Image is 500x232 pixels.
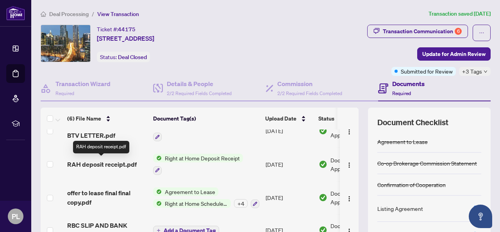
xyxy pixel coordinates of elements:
[153,154,162,162] img: Status Icon
[49,11,89,18] span: Deal Processing
[73,141,129,153] div: RAH deposit receipt.pdf
[377,159,477,167] div: Co-op Brokerage Commission Statement
[392,79,425,88] h4: Documents
[417,47,491,61] button: Update for Admin Review
[330,189,379,206] span: Document Approved
[315,108,382,129] th: Status
[262,114,316,147] td: [DATE]
[6,6,25,20] img: logo
[162,154,243,162] span: Right at Home Deposit Receipt
[343,124,355,137] button: Logo
[262,147,316,181] td: [DATE]
[41,25,90,62] img: IMG-C12190772_1.jpg
[479,30,484,36] span: ellipsis
[429,9,491,18] article: Transaction saved [DATE]
[153,199,162,208] img: Status Icon
[262,108,315,129] th: Upload Date
[97,34,154,43] span: [STREET_ADDRESS]
[153,154,243,175] button: Status IconRight at Home Deposit Receipt
[277,79,342,88] h4: Commission
[92,9,94,18] li: /
[67,160,137,169] span: RAH deposit receipt.pdf
[377,204,423,213] div: Listing Agreement
[392,90,411,96] span: Required
[330,122,379,139] span: Document Approved
[262,181,316,215] td: [DATE]
[55,90,74,96] span: Required
[422,48,486,60] span: Update for Admin Review
[64,108,150,129] th: (6) File Name
[377,137,428,146] div: Agreement to Lease
[97,52,150,62] div: Status:
[97,25,136,34] div: Ticket #:
[265,114,296,123] span: Upload Date
[346,129,352,135] img: Logo
[377,180,446,189] div: Confirmation of Cooperation
[153,120,221,141] button: Status IconBack to Vendor Letter
[234,199,248,208] div: + 4
[318,114,334,123] span: Status
[330,156,379,173] span: Document Approved
[162,187,218,196] span: Agreement to Lease
[484,70,487,74] span: down
[319,126,327,135] img: Document Status
[167,90,232,96] span: 2/2 Required Fields Completed
[118,54,147,61] span: Deal Closed
[343,191,355,204] button: Logo
[12,211,20,222] span: PL
[153,187,162,196] img: Status Icon
[162,199,231,208] span: Right at Home Schedule B
[469,205,492,228] button: Open asap
[41,11,46,17] span: home
[67,188,147,207] span: offer to lease final final copy.pdf
[343,158,355,171] button: Logo
[150,108,262,129] th: Document Tag(s)
[67,114,101,123] span: (6) File Name
[346,162,352,168] img: Logo
[153,187,259,209] button: Status IconAgreement to LeaseStatus IconRight at Home Schedule B+4
[319,193,327,202] img: Document Status
[277,90,342,96] span: 2/2 Required Fields Completed
[455,28,462,35] div: 6
[346,196,352,202] img: Logo
[167,79,232,88] h4: Details & People
[383,25,462,38] div: Transaction Communication
[55,79,111,88] h4: Transaction Wizard
[377,117,448,128] span: Document Checklist
[462,67,482,76] span: +3 Tags
[97,11,139,18] span: View Transaction
[367,25,468,38] button: Transaction Communication6
[67,121,147,140] span: 2807-260 Queens Quay - BTV LETTER.pdf
[118,26,136,33] span: 44175
[319,160,327,169] img: Document Status
[401,67,453,76] span: Submitted for Review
